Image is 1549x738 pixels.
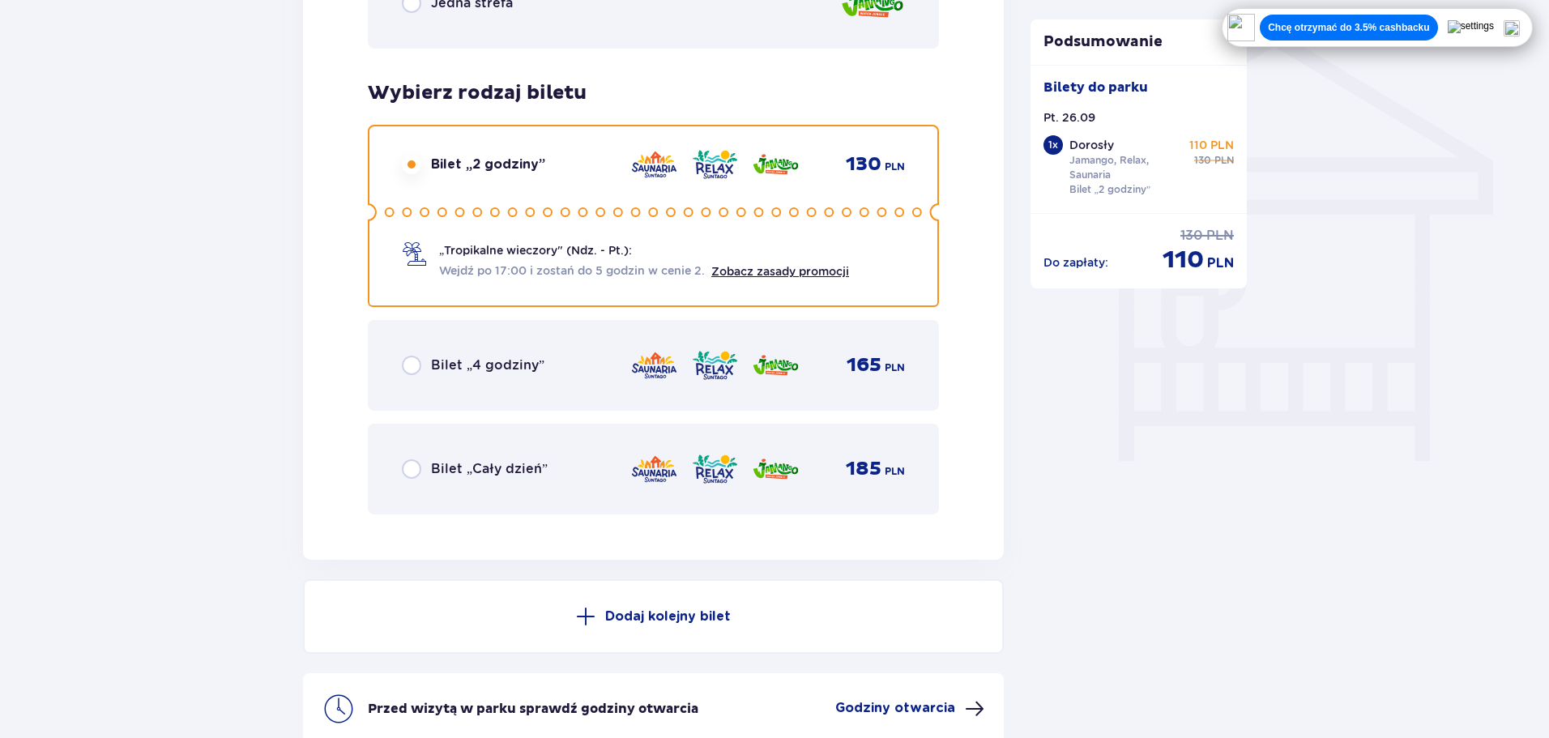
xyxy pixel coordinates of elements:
p: Jamango, Relax, Saunaria [1069,153,1181,182]
img: zone logo [752,348,800,382]
p: Bilet „4 godziny” [431,356,544,374]
p: Bilet „2 godziny” [431,156,545,173]
img: zone logo [752,452,800,486]
p: 110 [1163,245,1204,275]
img: zone logo [691,147,739,181]
p: PLN [885,160,905,174]
p: PLN [1207,254,1234,272]
button: Dodaj kolejny bilet [303,579,1004,654]
p: Dorosły [1069,137,1114,153]
p: Dodaj kolejny bilet [605,608,731,625]
img: zone logo [630,452,678,486]
p: Pt. 26.09 [1043,109,1095,126]
p: PLN [1214,153,1234,168]
p: 165 [847,353,881,378]
img: zone logo [752,147,800,181]
img: zone logo [630,348,678,382]
img: clock icon [322,693,355,725]
p: 185 [846,457,881,481]
p: Do zapłaty : [1043,254,1108,271]
p: Godziny otwarcia [835,699,955,717]
p: Podsumowanie [1031,32,1248,52]
p: Wybierz rodzaj biletu [368,81,587,105]
p: PLN [885,360,905,375]
p: „Tropikalne wieczory" (Ndz. - Pt.): [439,242,632,258]
p: Bilety do parku [1043,79,1148,96]
div: 1 x [1043,135,1063,155]
p: PLN [1206,227,1234,245]
span: Wejdź po 17:00 i zostań do 5 godzin w cenie 2. [439,262,705,279]
img: zone logo [691,452,739,486]
img: zone logo [691,348,739,382]
img: zone logo [630,147,678,181]
p: 130 [846,152,881,177]
p: Bilet „Cały dzień” [431,460,548,478]
p: Bilet „2 godziny” [1069,182,1151,197]
p: PLN [885,464,905,479]
p: 110 PLN [1189,137,1234,153]
button: Godziny otwarcia [835,699,984,719]
a: Zobacz zasady promocji [711,265,849,278]
p: Przed wizytą w parku sprawdź godziny otwarcia [368,700,698,718]
p: 130 [1194,153,1211,168]
p: 130 [1180,227,1203,245]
